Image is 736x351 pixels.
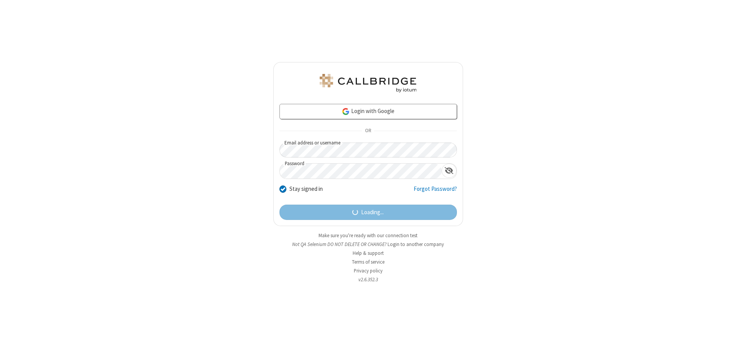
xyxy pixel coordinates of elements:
input: Email address or username [279,143,457,157]
span: OR [362,126,374,136]
img: QA Selenium DO NOT DELETE OR CHANGE [318,74,418,92]
img: google-icon.png [342,107,350,116]
a: Terms of service [352,259,384,265]
li: v2.6.352.3 [273,276,463,283]
div: Show password [442,164,457,178]
a: Privacy policy [354,267,383,274]
span: Loading... [361,208,384,217]
a: Login with Google [279,104,457,119]
button: Loading... [279,205,457,220]
button: Login to another company [388,241,444,248]
label: Stay signed in [289,185,323,194]
a: Help & support [353,250,384,256]
a: Make sure you're ready with our connection test [319,232,417,239]
iframe: Chat [717,331,730,346]
li: Not QA Selenium DO NOT DELETE OR CHANGE? [273,241,463,248]
a: Forgot Password? [414,185,457,199]
input: Password [280,164,442,179]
